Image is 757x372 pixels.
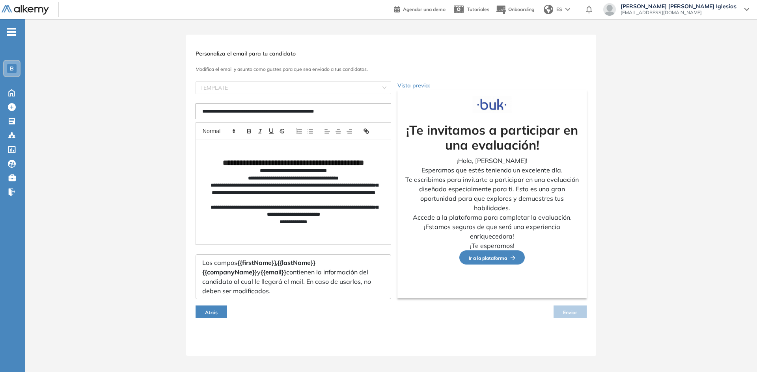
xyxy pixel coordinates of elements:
span: {{firstName}}, [237,259,277,267]
strong: ¡Te invitamos a participar en una evaluación! [406,122,578,153]
span: ES [556,6,562,13]
span: Agendar una demo [403,6,446,12]
p: Accede a la plataforma para completar la evaluación. ¡Estamos seguros de que será una experiencia... [404,213,580,241]
img: Logo de la compañía [472,96,512,113]
button: Ir a la plataformaFlecha [459,250,525,265]
img: Flecha [507,255,515,260]
h3: Modifica el email y asunto como gustes para que sea enviado a tus candidatos. [196,67,587,72]
span: {{companyName}} [202,268,257,276]
p: Vista previa: [397,81,587,90]
span: Tutoriales [467,6,489,12]
span: Atrás [205,309,218,315]
button: Enviar [554,305,587,318]
p: ¡Te esperamos! [404,241,580,250]
i: - [7,31,16,33]
span: {{email}} [261,268,286,276]
span: Enviar [563,309,577,315]
span: B [10,65,14,72]
img: arrow [565,8,570,11]
img: world [544,5,553,14]
div: Los campos y contienen la información del candidato al cual le llegará el mail. En caso de usarlo... [196,254,391,299]
img: Logo [2,5,49,15]
span: {{lastName}} [277,259,315,267]
button: Onboarding [496,1,534,18]
a: Agendar una demo [394,4,446,13]
span: [PERSON_NAME] [PERSON_NAME] Iglesias [621,3,736,9]
span: Onboarding [508,6,534,12]
p: Te escribimos para invitarte a participar en una evaluación diseñada especialmente para ti. Esta ... [404,175,580,213]
p: ¡Hola, [PERSON_NAME]! [404,156,580,165]
button: Atrás [196,305,227,318]
h3: Personaliza el email para tu candidato [196,50,587,57]
p: Esperamos que estés teniendo un excelente día. [404,165,580,175]
span: [EMAIL_ADDRESS][DOMAIN_NAME] [621,9,736,16]
span: Ir a la plataforma [469,255,515,261]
